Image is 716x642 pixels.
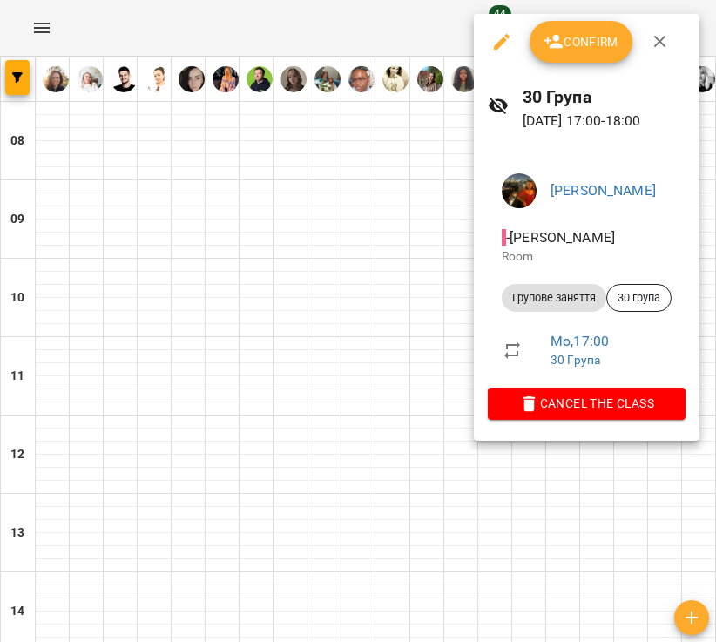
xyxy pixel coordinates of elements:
[607,290,671,306] span: 30 група
[544,31,618,52] span: Confirm
[551,182,656,199] a: [PERSON_NAME]
[488,388,686,419] button: Cancel the class
[530,21,632,63] button: Confirm
[502,393,672,414] span: Cancel the class
[502,173,537,208] img: bbecd193cf5615a485f6645fe2cf8acf.jpg
[502,229,618,246] span: - [PERSON_NAME]
[551,333,609,349] a: Mo , 17:00
[551,353,600,367] a: 30 Група
[502,290,606,306] span: Групове заняття
[606,284,672,312] div: 30 група
[523,111,686,132] p: [DATE] 17:00 - 18:00
[502,248,672,266] p: Room
[523,84,686,111] h6: 30 Група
